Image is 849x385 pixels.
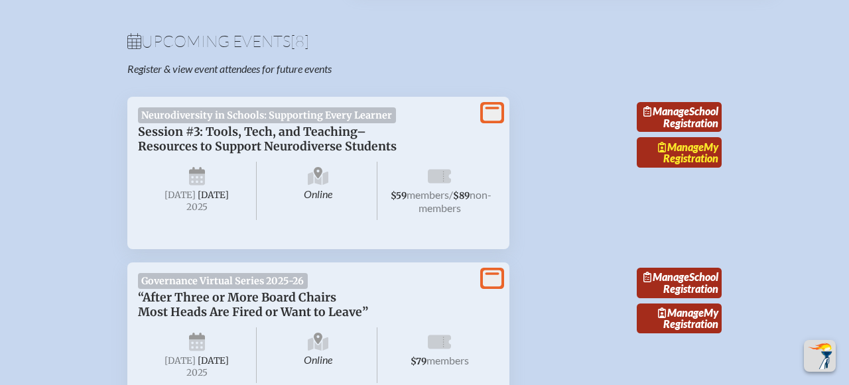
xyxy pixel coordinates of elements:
[637,303,722,334] a: ManageMy Registration
[127,33,722,49] h1: Upcoming Events
[259,162,378,220] span: Online
[149,368,245,378] span: 2025
[453,190,470,201] span: $89
[426,354,469,366] span: members
[449,188,453,201] span: /
[198,190,229,201] span: [DATE]
[127,62,478,76] p: Register & view event attendees for future events
[637,102,722,133] a: ManageSchool Registration
[637,268,722,298] a: ManageSchool Registration
[291,31,309,51] span: [8]
[259,327,378,383] span: Online
[149,202,245,212] span: 2025
[407,188,449,201] span: members
[637,137,722,168] a: ManageMy Registration
[138,107,396,123] span: Neurodiversity in Schools: Supporting Every Learner
[391,190,407,201] span: $59
[164,190,196,201] span: [DATE]
[804,340,836,372] button: Scroll Top
[643,270,689,283] span: Manage
[419,188,492,214] span: non-members
[658,140,704,153] span: Manage
[138,273,308,289] span: Governance Virtual Series 2025-26
[807,343,833,369] img: To the top
[138,290,368,319] span: “After Three or More Board Chairs Most Heads Are Fired or Want to Leave”
[198,355,229,366] span: [DATE]
[411,356,426,367] span: $79
[138,125,397,154] span: Session #3: Tools, Tech, and Teaching–Resources to Support Neurodiverse Students
[643,105,689,117] span: Manage
[164,355,196,366] span: [DATE]
[658,306,704,319] span: Manage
